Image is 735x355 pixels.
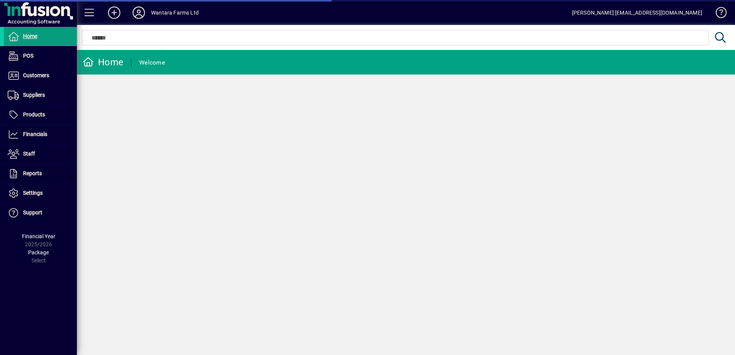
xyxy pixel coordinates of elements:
[28,249,49,255] span: Package
[23,151,35,157] span: Staff
[572,7,702,19] div: [PERSON_NAME] [EMAIL_ADDRESS][DOMAIN_NAME]
[22,233,55,239] span: Financial Year
[4,105,77,124] a: Products
[4,144,77,164] a: Staff
[4,203,77,222] a: Support
[23,131,47,137] span: Financials
[4,125,77,144] a: Financials
[139,56,165,69] div: Welcome
[23,170,42,176] span: Reports
[23,72,49,78] span: Customers
[151,7,199,19] div: Wantara Farms Ltd
[710,2,725,27] a: Knowledge Base
[23,53,33,59] span: POS
[4,184,77,203] a: Settings
[83,56,123,68] div: Home
[23,190,43,196] span: Settings
[4,164,77,183] a: Reports
[23,33,37,39] span: Home
[23,209,42,216] span: Support
[4,66,77,85] a: Customers
[23,111,45,118] span: Products
[23,92,45,98] span: Suppliers
[126,6,151,20] button: Profile
[4,46,77,66] a: POS
[4,86,77,105] a: Suppliers
[102,6,126,20] button: Add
